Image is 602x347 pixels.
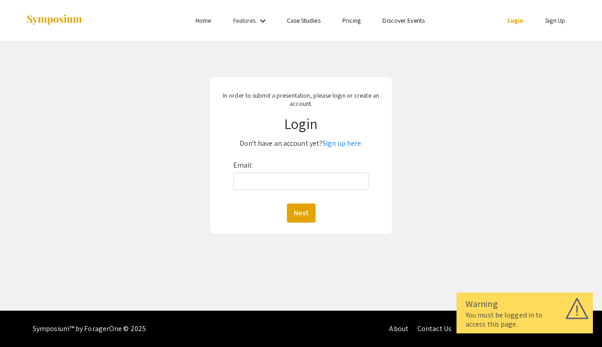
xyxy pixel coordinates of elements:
a: Case Studies [287,16,321,25]
img: Symposium by ForagerOne [26,14,83,26]
div: Warning [466,297,584,311]
a: Pricing [342,16,361,25]
a: Discover Events [382,16,425,25]
a: Login [507,16,524,25]
div: You must be logged in to access this page. [466,311,584,329]
a: About [389,324,408,333]
h1: Login [216,115,386,132]
button: Next [287,203,316,223]
a: Sign Up [545,16,565,25]
div: Symposium™ by ForagerOne © 2025 [33,311,146,347]
a: Contact Us [417,324,451,333]
p: In order to submit a presentation, please login or create an account. [216,91,386,108]
a: Features [233,16,256,25]
a: Home [196,16,211,25]
a: Sign up here. [322,139,362,148]
label: Email: [233,158,253,173]
mat-icon: Expand Features list [257,15,268,26]
p: Don't have an account yet? [216,136,386,151]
